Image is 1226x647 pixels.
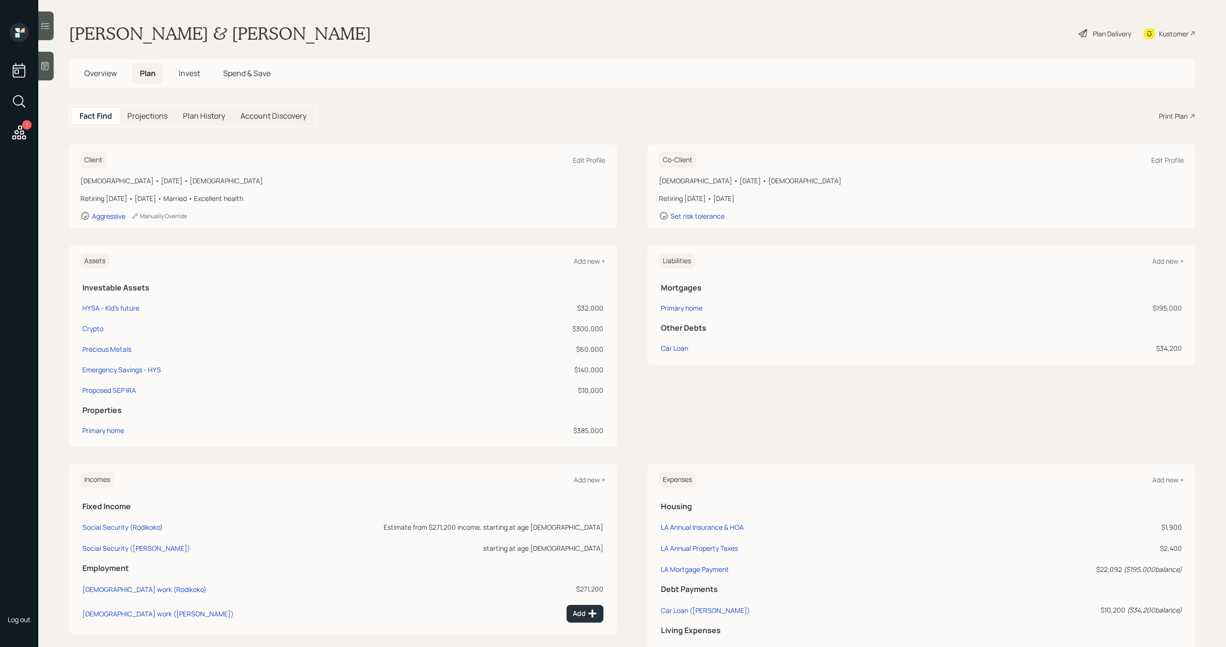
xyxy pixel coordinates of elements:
div: Log out [8,615,31,624]
h5: Employment [82,564,603,573]
div: Primary home [661,303,703,313]
h5: Mortgages [661,283,1182,292]
div: [DEMOGRAPHIC_DATA] work (Rodikoko) [82,585,206,594]
span: Spend & Save [223,68,271,78]
span: Invest [179,68,200,78]
div: Retiring [DATE] • [DATE] • Married • Excellent health [80,193,605,203]
div: Precious Metals [82,344,131,354]
div: Add new + [574,475,605,484]
h5: Housing [661,502,1182,511]
div: 1 [22,120,32,130]
h5: Properties [82,406,603,415]
div: Emergency Savings - HYS [82,365,161,375]
div: Edit Profile [1151,156,1184,165]
div: Car Loan [661,343,688,353]
div: $2,400 [1003,543,1182,553]
div: $10,000 [451,385,603,395]
div: Plan Delivery [1093,29,1131,39]
div: Proposed SEP IRA [82,385,136,395]
div: Car Loan ([PERSON_NAME]) [661,606,750,615]
div: Edit Profile [573,156,605,165]
div: Kustomer [1159,29,1189,39]
h5: Debt Payments [661,585,1182,594]
div: [DEMOGRAPHIC_DATA] work ([PERSON_NAME]) [82,609,234,618]
div: Crypto [82,323,103,334]
h1: [PERSON_NAME] & [PERSON_NAME] [69,23,371,44]
h5: Living Expenses [661,626,1182,635]
div: $271,200 [297,584,603,594]
div: [DEMOGRAPHIC_DATA] • [DATE] • [DEMOGRAPHIC_DATA] [80,176,605,186]
div: $10,200 [1003,605,1182,615]
h6: Expenses [659,472,696,488]
div: Social Security ([PERSON_NAME]) [82,544,190,553]
div: Print Plan [1159,111,1188,121]
div: Retiring [DATE] • [DATE] [659,193,1184,203]
h6: Client [80,152,106,168]
div: $195,000 [965,303,1182,313]
span: Plan [140,68,156,78]
div: Add new + [574,257,605,266]
h5: Fact Find [79,112,112,121]
button: Add [567,605,603,623]
h5: Projections [127,112,168,121]
div: LA Mortgage Payment [661,565,729,574]
div: HYSA - Kid's future [82,303,139,313]
div: Primary home [82,425,124,435]
div: $385,000 [451,425,603,435]
i: ( $195,000 balance) [1124,565,1182,574]
div: Set risk tolerance [670,212,725,221]
div: $22,092 [1003,564,1182,574]
h6: Assets [80,253,109,269]
i: ( $34,200 balance) [1127,605,1182,614]
h6: Co-Client [659,152,696,168]
h5: Fixed Income [82,502,603,511]
div: $60,000 [451,344,603,354]
div: [DEMOGRAPHIC_DATA] • [DATE] • [DEMOGRAPHIC_DATA] [659,176,1184,186]
div: Add [573,609,597,618]
h5: Plan History [183,112,225,121]
div: Aggressive [92,212,125,221]
div: LA Annual Insurance & HOA [661,523,744,532]
div: Add new + [1152,475,1184,484]
div: $34,200 [965,343,1182,353]
h5: Investable Assets [82,283,603,292]
div: $32,000 [451,303,603,313]
div: $300,000 [451,323,603,334]
h6: Incomes [80,472,114,488]
img: michael-russo-headshot.png [10,584,29,603]
div: Social Security (Rodikoko) [82,523,163,532]
div: LA Annual Property Taxes [661,544,738,553]
div: Add new + [1152,257,1184,266]
div: Manually Override [131,212,187,220]
h5: Other Debts [661,323,1182,333]
div: Estimate from $271,200 income, starting at age [DEMOGRAPHIC_DATA] [297,522,603,532]
div: $1,900 [1003,522,1182,532]
h5: Account Discovery [240,112,306,121]
div: $140,000 [451,365,603,375]
h6: Liabilities [659,253,695,269]
span: Overview [84,68,117,78]
div: starting at age [DEMOGRAPHIC_DATA] [297,543,603,553]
